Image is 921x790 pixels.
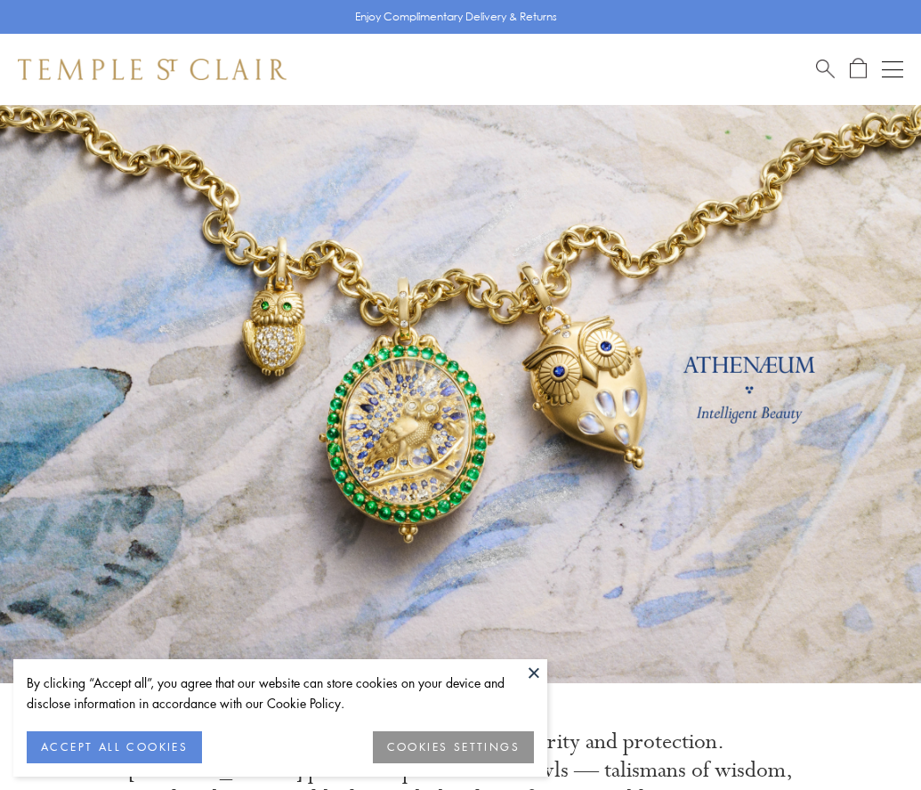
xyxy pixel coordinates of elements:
[355,8,557,26] p: Enjoy Complimentary Delivery & Returns
[18,59,287,80] img: Temple St. Clair
[27,731,202,763] button: ACCEPT ALL COOKIES
[27,673,534,713] div: By clicking “Accept all”, you agree that our website can store cookies on your device and disclos...
[850,58,867,80] a: Open Shopping Bag
[816,58,835,80] a: Search
[373,731,534,763] button: COOKIES SETTINGS
[882,59,903,80] button: Open navigation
